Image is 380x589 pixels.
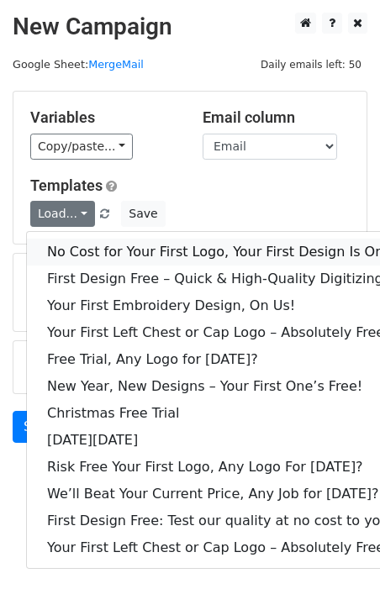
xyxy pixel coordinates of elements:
[255,58,367,71] a: Daily emails left: 50
[30,176,103,194] a: Templates
[30,108,177,127] h5: Variables
[121,201,165,227] button: Save
[30,134,133,160] a: Copy/paste...
[13,58,144,71] small: Google Sheet:
[88,58,144,71] a: MergeMail
[13,13,367,41] h2: New Campaign
[13,411,68,443] a: Send
[203,108,350,127] h5: Email column
[30,201,95,227] a: Load...
[296,508,380,589] iframe: Chat Widget
[255,55,367,74] span: Daily emails left: 50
